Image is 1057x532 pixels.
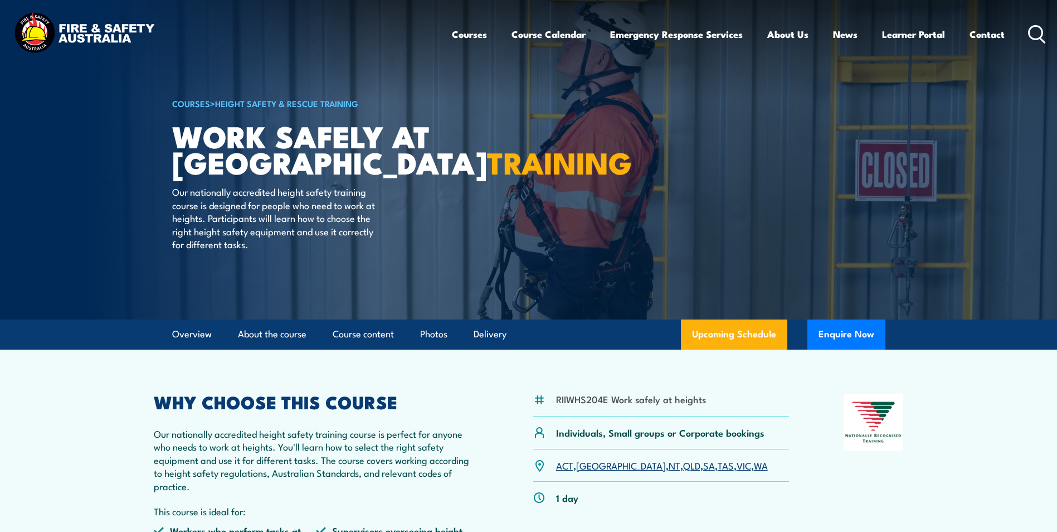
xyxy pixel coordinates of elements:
[333,320,394,349] a: Course content
[681,320,787,350] a: Upcoming Schedule
[844,394,904,451] img: Nationally Recognised Training logo.
[807,320,885,350] button: Enquire Now
[512,20,586,49] a: Course Calendar
[154,427,479,492] p: Our nationally accredited height safety training course is perfect for anyone who needs to work a...
[882,20,945,49] a: Learner Portal
[556,458,573,472] a: ACT
[238,320,306,349] a: About the course
[737,458,751,472] a: VIC
[754,458,768,472] a: WA
[172,97,210,109] a: COURSES
[767,20,808,49] a: About Us
[576,458,666,472] a: [GEOGRAPHIC_DATA]
[703,458,715,472] a: SA
[172,185,376,250] p: Our nationally accredited height safety training course is designed for people who need to work a...
[718,458,734,472] a: TAS
[420,320,447,349] a: Photos
[556,393,706,405] li: RIIWHS204E Work safely at heights
[556,426,764,439] p: Individuals, Small groups or Corporate bookings
[154,505,479,518] p: This course is ideal for:
[833,20,858,49] a: News
[683,458,700,472] a: QLD
[610,20,743,49] a: Emergency Response Services
[669,458,680,472] a: NT
[452,20,487,49] a: Courses
[556,459,768,472] p: , , , , , , ,
[172,96,447,110] h6: >
[154,394,479,409] h2: WHY CHOOSE THIS COURSE
[556,491,578,504] p: 1 day
[215,97,358,109] a: Height Safety & Rescue Training
[474,320,506,349] a: Delivery
[172,320,212,349] a: Overview
[172,123,447,175] h1: Work Safely at [GEOGRAPHIC_DATA]
[487,138,632,185] strong: TRAINING
[970,20,1005,49] a: Contact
